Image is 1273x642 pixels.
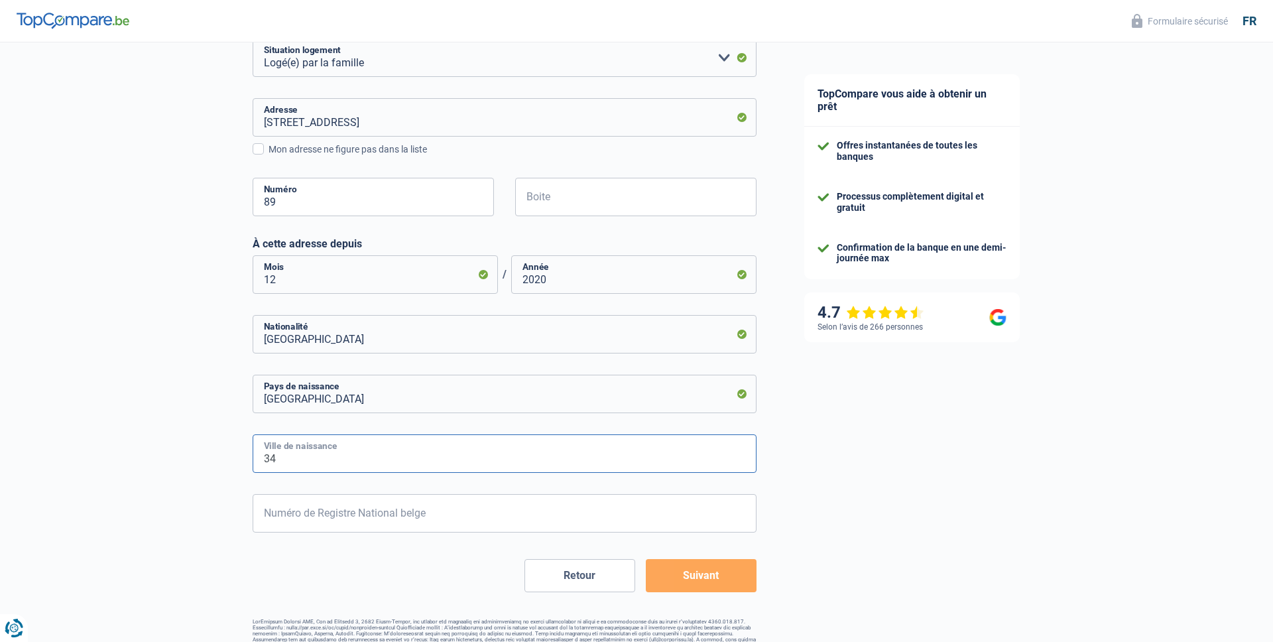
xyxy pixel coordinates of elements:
[1243,14,1256,29] div: fr
[837,191,1006,214] div: Processus complètement digital et gratuit
[253,375,757,413] input: Belgique
[837,140,1006,162] div: Offres instantanées de toutes les banques
[269,143,757,157] div: Mon adresse ne figure pas dans la liste
[253,98,757,137] input: Sélectionnez votre adresse dans la barre de recherche
[511,255,757,294] input: AAAA
[17,13,129,29] img: TopCompare Logo
[837,242,1006,265] div: Confirmation de la banque en une demi-journée max
[253,494,757,533] input: 12.12.12-123.12
[818,322,923,332] div: Selon l’avis de 266 personnes
[804,74,1020,127] div: TopCompare vous aide à obtenir un prêt
[818,303,924,322] div: 4.7
[1124,10,1236,32] button: Formulaire sécurisé
[498,268,511,281] span: /
[253,255,498,294] input: MM
[646,559,757,592] button: Suivant
[253,237,757,250] label: À cette adresse depuis
[253,315,757,353] input: Belgique
[524,559,635,592] button: Retour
